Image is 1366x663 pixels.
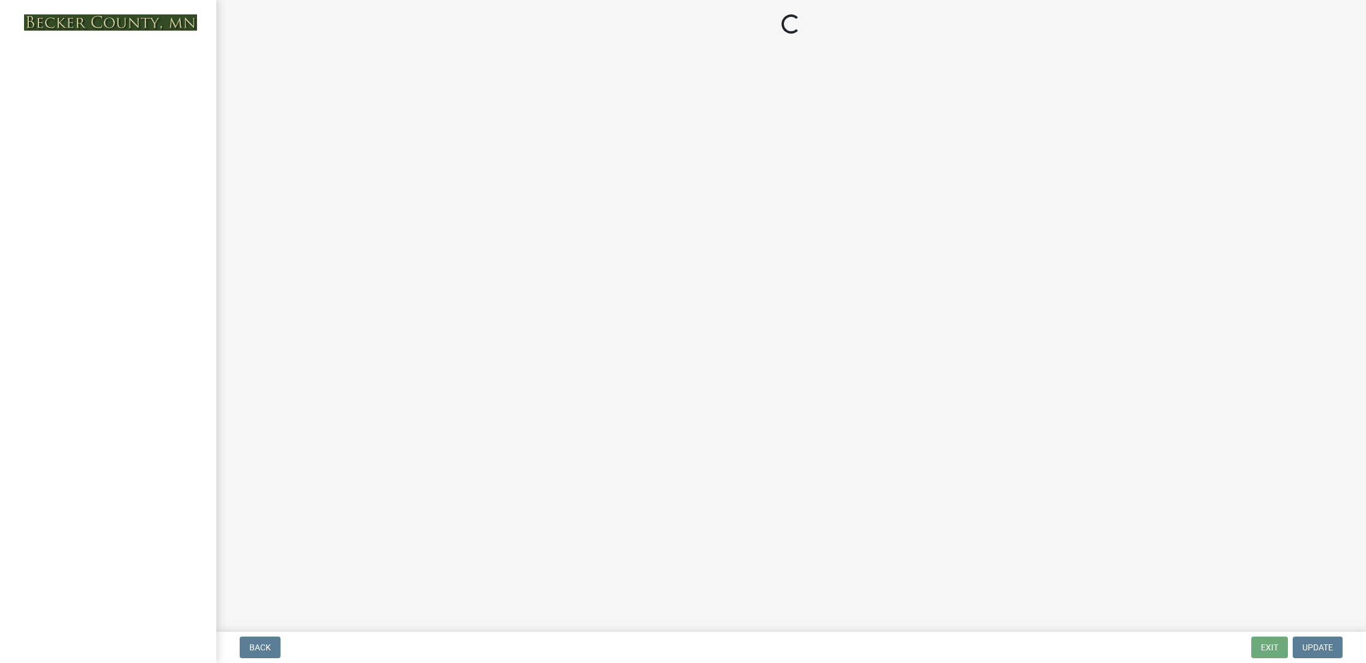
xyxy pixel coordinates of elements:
button: Back [240,637,281,658]
img: Becker County, Minnesota [24,14,197,31]
span: Back [249,643,271,652]
button: Exit [1251,637,1288,658]
span: Update [1302,643,1333,652]
button: Update [1293,637,1343,658]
